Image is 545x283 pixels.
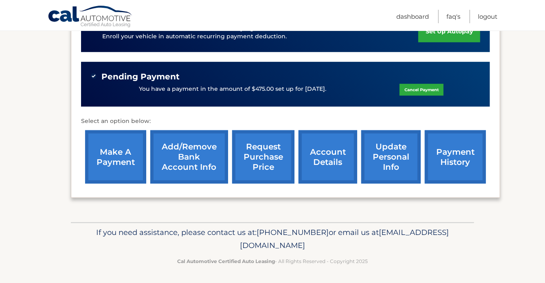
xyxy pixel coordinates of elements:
a: request purchase price [232,130,294,184]
a: Dashboard [396,10,429,23]
a: Logout [478,10,497,23]
a: payment history [425,130,486,184]
p: - All Rights Reserved - Copyright 2025 [76,257,469,265]
a: Add/Remove bank account info [150,130,228,184]
span: [EMAIL_ADDRESS][DOMAIN_NAME] [240,228,449,250]
p: If you need assistance, please contact us at: or email us at [76,226,469,252]
a: make a payment [85,130,146,184]
span: [PHONE_NUMBER] [257,228,329,237]
a: account details [299,130,357,184]
a: update personal info [361,130,421,184]
a: FAQ's [446,10,460,23]
strong: Cal Automotive Certified Auto Leasing [177,258,275,264]
img: check-green.svg [91,73,97,79]
span: Pending Payment [101,72,180,82]
p: You have a payment in the amount of $475.00 set up for [DATE]. [139,85,326,94]
a: Cancel Payment [400,84,444,96]
a: Cal Automotive [48,5,133,29]
p: Select an option below: [81,116,490,126]
p: Enroll your vehicle in automatic recurring payment deduction. [102,32,418,41]
a: set up autopay [418,21,480,42]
